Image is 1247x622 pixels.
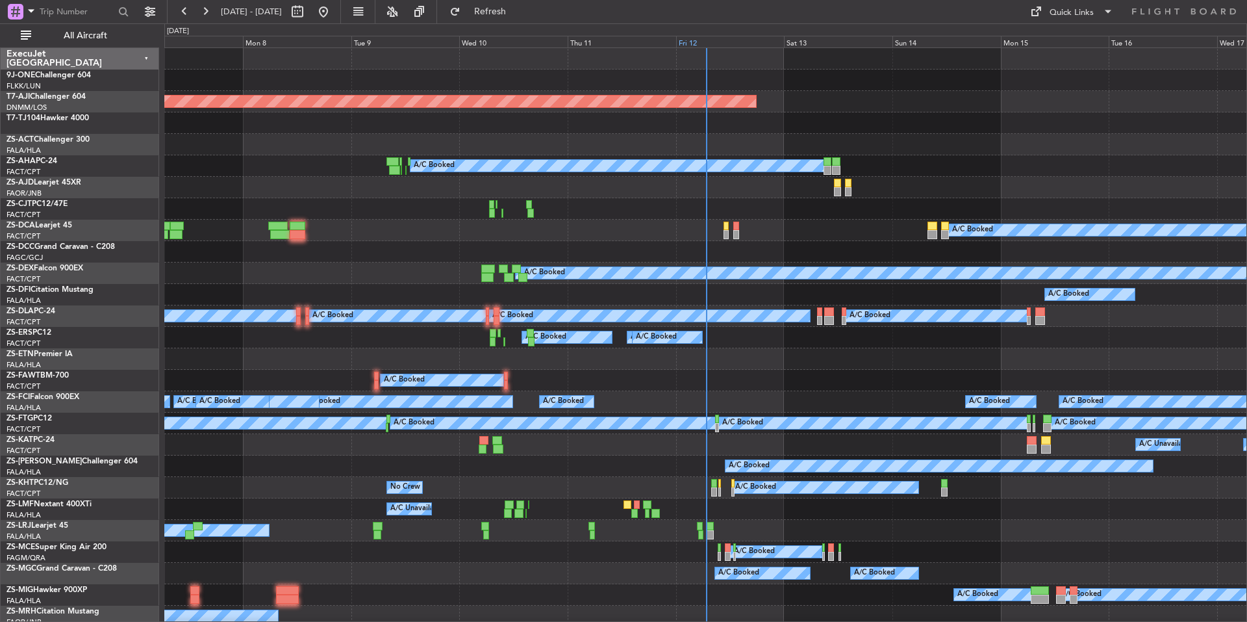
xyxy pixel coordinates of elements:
span: T7-TJ104 [6,114,40,122]
div: A/C Booked [631,328,672,347]
div: A/C Booked [384,370,425,390]
span: ZS-MRH [6,608,36,616]
a: FALA/HLA [6,296,41,305]
div: Sat 13 [784,36,892,47]
span: ZS-DCC [6,243,34,251]
div: A/C Booked [957,585,998,604]
div: Sun 7 [134,36,243,47]
a: FALA/HLA [6,596,41,606]
div: A/C Booked [492,306,533,326]
a: FACT/CPT [6,446,40,456]
a: ZS-DCCGrand Caravan - C208 [6,243,115,251]
div: Wed 10 [459,36,568,47]
div: Quick Links [1050,6,1094,19]
span: ZS-KAT [6,436,33,444]
a: ZS-LMFNextant 400XTi [6,500,92,508]
div: Mon 15 [1001,36,1109,47]
span: [DATE] - [DATE] [221,6,282,18]
a: ZS-MGCGrand Caravan - C208 [6,565,117,573]
div: A/C Booked [1048,285,1089,304]
span: All Aircraft [34,31,137,40]
a: T7-AJIChallenger 604 [6,93,86,101]
a: 9J-ONEChallenger 604 [6,71,91,79]
div: No Crew [390,478,420,497]
div: A/C Booked [543,392,584,411]
div: Sun 14 [892,36,1001,47]
span: ZS-AJD [6,179,34,187]
div: Fri 12 [676,36,785,47]
div: A/C Booked [414,156,455,175]
div: A/C Booked [718,564,759,583]
span: ZS-DCA [6,222,35,229]
a: ZS-KHTPC12/NG [6,479,68,487]
span: ZS-LMF [6,500,34,508]
span: ZS-CJT [6,200,32,208]
a: FAOR/JNB [6,188,42,198]
span: ZS-AHA [6,157,36,165]
a: FACT/CPT [6,489,40,499]
a: FALA/HLA [6,532,41,541]
span: T7-AJI [6,93,30,101]
span: ZS-ETN [6,350,34,358]
div: A/C Booked [734,542,775,562]
span: ZS-MIG [6,586,33,594]
div: A/C Booked [952,220,993,240]
span: ZS-LRJ [6,522,31,530]
a: FACT/CPT [6,317,40,327]
div: Mon 8 [243,36,351,47]
div: A/C Booked [854,564,895,583]
a: ZS-[PERSON_NAME]Challenger 604 [6,458,138,465]
span: ZS-ERS [6,329,32,337]
a: FAGC/GCJ [6,253,43,263]
a: ZS-ACTChallenger 300 [6,136,90,144]
div: A/C Booked [299,392,340,411]
a: FACT/CPT [6,424,40,434]
a: FALA/HLA [6,146,41,155]
button: Quick Links [1024,1,1120,22]
a: ZS-DFICitation Mustang [6,286,94,294]
a: ZS-MIGHawker 900XP [6,586,87,594]
a: ZS-MRHCitation Mustang [6,608,99,616]
span: ZS-MGC [6,565,36,573]
a: FACT/CPT [6,231,40,241]
a: FACT/CPT [6,382,40,391]
a: ZS-AJDLearjet 45XR [6,179,81,187]
a: FACT/CPT [6,274,40,284]
a: FAGM/QRA [6,553,45,563]
span: ZS-[PERSON_NAME] [6,458,82,465]
div: A/C Booked [1061,585,1102,604]
button: All Aircraft [14,25,141,46]
div: Tue 9 [351,36,460,47]
a: ZS-FAWTBM-700 [6,372,69,380]
a: ZS-FTGPC12 [6,415,52,422]
a: FACT/CPT [6,210,40,220]
span: ZS-DLA [6,307,34,315]
a: ZS-CJTPC12/47E [6,200,68,208]
a: ZS-AHAPC-24 [6,157,57,165]
div: A/C Booked [394,413,435,433]
span: ZS-DFI [6,286,31,294]
span: ZS-FCI [6,393,30,401]
a: FLKK/LUN [6,81,41,91]
a: ZS-ETNPremier IA [6,350,73,358]
a: ZS-DCALearjet 45 [6,222,72,229]
a: FALA/HLA [6,360,41,370]
div: A/C Booked [636,328,677,347]
a: DNMM/LOS [6,103,47,112]
a: FALA/HLA [6,403,41,413]
span: ZS-DEX [6,265,34,272]
div: A/C Unavailable [1139,435,1193,454]
span: 9J-ONE [6,71,35,79]
a: ZS-KATPC-24 [6,436,55,444]
button: Refresh [444,1,522,22]
div: A/C Booked [850,306,890,326]
div: A/C Unavailable [390,499,444,519]
span: Refresh [463,7,518,16]
div: A/C Booked [722,413,763,433]
div: A/C Booked [729,456,770,476]
span: ZS-ACT [6,136,34,144]
span: ZS-KHT [6,479,34,487]
a: ZS-DLAPC-24 [6,307,55,315]
div: A/C Booked [524,263,565,283]
div: A/C Booked [969,392,1010,411]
